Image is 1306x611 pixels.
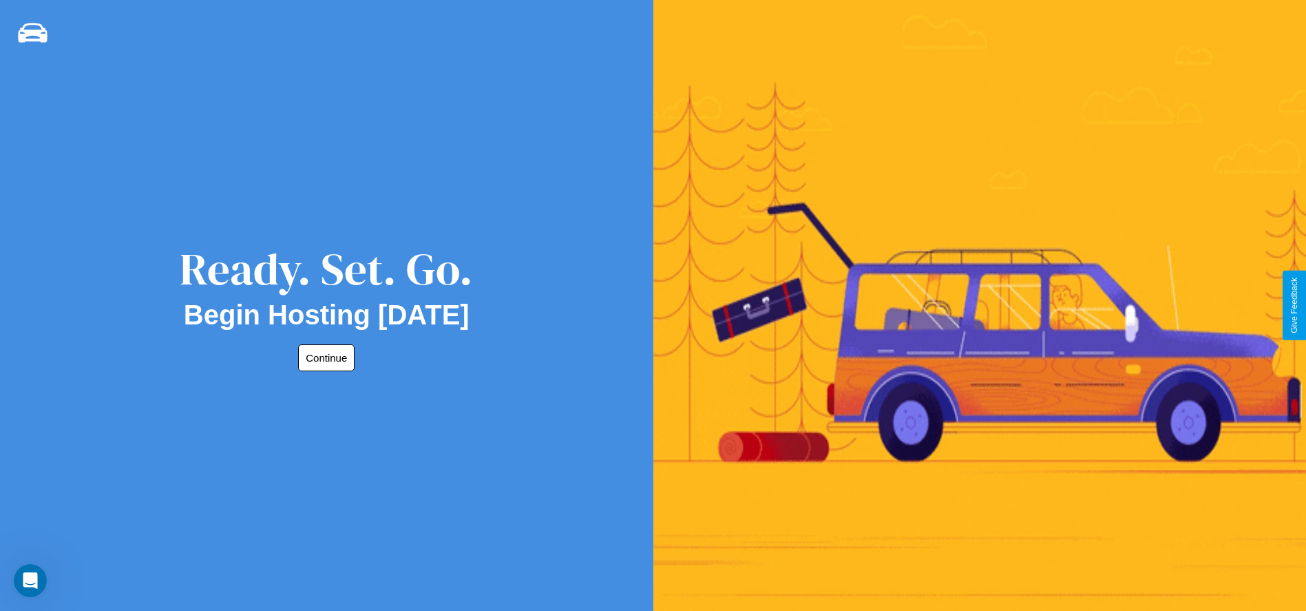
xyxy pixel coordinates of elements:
[1289,278,1299,333] div: Give Feedback
[298,344,355,371] button: Continue
[180,238,473,300] div: Ready. Set. Go.
[14,564,47,597] iframe: Intercom live chat
[184,300,470,331] h2: Begin Hosting [DATE]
